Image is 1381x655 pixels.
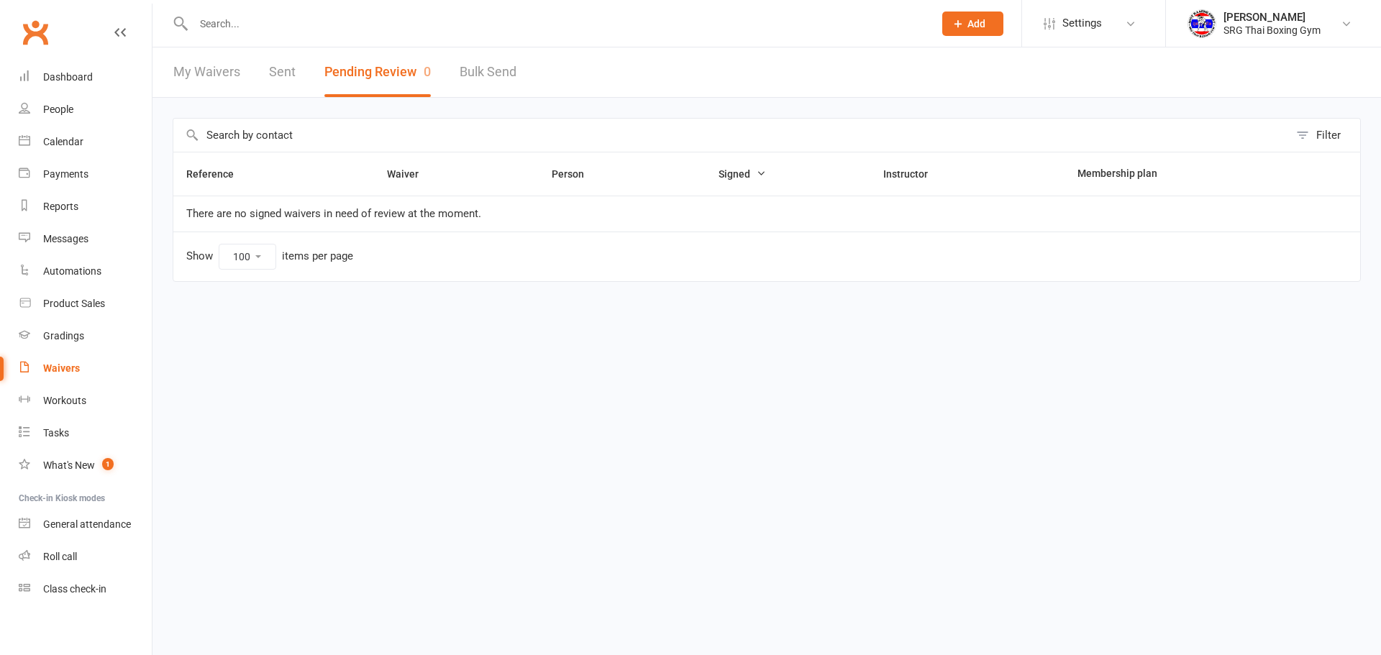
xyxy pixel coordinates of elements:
img: thumb_image1718682644.png [1188,9,1216,38]
button: Reference [186,165,250,183]
a: Sent [269,47,296,97]
a: Clubworx [17,14,53,50]
div: Messages [43,233,88,244]
a: Roll call [19,541,152,573]
a: Payments [19,158,152,191]
span: 0 [424,64,431,79]
div: Calendar [43,136,83,147]
div: What's New [43,459,95,471]
div: Tasks [43,427,69,439]
span: Waiver [387,168,434,180]
input: Search... [189,14,924,34]
span: Reference [186,168,250,180]
button: Person [552,165,600,183]
a: Dashboard [19,61,152,93]
input: Search by contact [173,119,1289,152]
button: Add [942,12,1003,36]
th: Membership plan [1065,152,1302,196]
div: Roll call [43,551,77,562]
a: What's New1 [19,449,152,482]
a: Calendar [19,126,152,158]
button: Filter [1289,119,1360,152]
button: Pending Review0 [324,47,431,97]
div: Product Sales [43,298,105,309]
a: People [19,93,152,126]
div: Gradings [43,330,84,342]
a: Waivers [19,352,152,385]
a: Reports [19,191,152,223]
div: Show [186,244,353,270]
div: Reports [43,201,78,212]
div: General attendance [43,518,131,530]
a: Product Sales [19,288,152,320]
a: Messages [19,223,152,255]
div: Automations [43,265,101,277]
div: Dashboard [43,71,93,83]
div: SRG Thai Boxing Gym [1223,24,1321,37]
a: Class kiosk mode [19,573,152,605]
span: 1 [102,458,114,470]
div: Waivers [43,362,80,374]
span: Instructor [883,168,944,180]
div: items per page [282,250,353,262]
span: Person [552,168,600,180]
button: Signed [719,165,766,183]
span: Settings [1062,7,1102,40]
span: Signed [719,168,766,180]
div: Payments [43,168,88,180]
span: Add [967,18,985,29]
a: Automations [19,255,152,288]
a: Workouts [19,385,152,417]
div: Class check-in [43,583,106,595]
a: General attendance kiosk mode [19,508,152,541]
a: My Waivers [173,47,240,97]
div: Filter [1316,127,1341,144]
div: Workouts [43,395,86,406]
a: Tasks [19,417,152,449]
a: Gradings [19,320,152,352]
div: [PERSON_NAME] [1223,11,1321,24]
button: Instructor [883,165,944,183]
div: People [43,104,73,115]
a: Bulk Send [460,47,516,97]
td: There are no signed waivers in need of review at the moment. [173,196,1360,232]
button: Waiver [387,165,434,183]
